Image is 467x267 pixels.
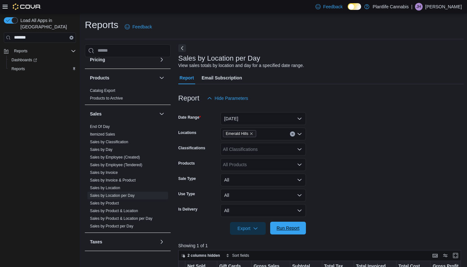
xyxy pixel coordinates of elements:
span: Emerald Hills [223,130,256,137]
div: Products [85,87,171,105]
a: Products to Archive [90,96,123,100]
label: Products [178,161,195,166]
button: All [220,174,306,186]
button: Clear input [290,131,295,137]
button: Remove Emerald Hills from selection in this group [249,132,253,136]
button: Open list of options [297,162,302,167]
a: Sales by Product per Day [90,224,133,228]
p: Plantlife Cannabis [373,3,409,11]
img: Cova [13,4,41,10]
button: Reports [6,64,78,73]
p: Showing 1 of 1 [178,242,464,249]
a: Feedback [313,0,345,13]
button: Open list of options [297,147,302,152]
p: [PERSON_NAME] [425,3,462,11]
a: Sales by Day [90,147,113,152]
button: Pricing [158,56,166,63]
button: Products [158,74,166,82]
span: Sales by Location [90,185,120,190]
a: Sales by Employee (Tendered) [90,163,142,167]
button: Display options [441,252,449,259]
span: Hide Parameters [215,95,248,101]
span: Report [180,71,194,84]
label: Classifications [178,145,205,151]
span: Feedback [323,4,343,10]
span: Email Subscription [202,71,242,84]
h3: Taxes [90,239,102,245]
button: Sales [90,111,157,117]
span: Emerald Hills [226,130,248,137]
button: Next [178,44,186,52]
a: Sales by Location per Day [90,193,135,198]
span: JH [417,3,421,11]
p: | [411,3,412,11]
a: Sales by Employee (Created) [90,155,140,159]
button: Pricing [90,56,157,63]
a: Itemized Sales [90,132,115,137]
button: Hide Parameters [204,92,251,105]
div: View sales totals by location and day for a specified date range. [178,62,304,69]
button: Taxes [158,238,166,246]
h3: Sales [90,111,102,117]
span: Reports [11,47,76,55]
div: Jodi Hamilton [415,3,423,11]
button: Reports [11,47,30,55]
span: Load All Apps in [GEOGRAPHIC_DATA] [18,17,76,30]
input: Dark Mode [348,3,361,10]
button: All [220,204,306,217]
span: Run Report [277,225,300,231]
div: Sales [85,123,171,233]
a: Catalog Export [90,88,115,93]
button: Run Report [270,222,306,234]
label: Is Delivery [178,207,197,212]
span: Reports [11,66,25,71]
label: Locations [178,130,196,135]
a: Sales by Product [90,201,119,205]
a: Reports [9,65,27,73]
span: Reports [9,65,76,73]
button: Sort fields [223,252,252,259]
span: Sales by Product per Day [90,224,133,229]
button: Keyboard shortcuts [431,252,439,259]
label: Sale Type [178,176,196,181]
a: Sales by Classification [90,140,128,144]
span: Sales by Product & Location [90,208,138,213]
a: Sales by Invoice & Product [90,178,136,182]
button: Sales [158,110,166,118]
span: Feedback [132,24,152,30]
a: Feedback [122,20,154,33]
span: Sales by Invoice & Product [90,178,136,183]
span: Export [234,222,262,235]
a: Sales by Product & Location [90,209,138,213]
button: Clear input [70,36,73,40]
h3: Pricing [90,56,105,63]
a: Sales by Location [90,186,120,190]
span: Sort fields [232,253,249,258]
span: Sales by Product & Location per Day [90,216,152,221]
h3: Products [90,75,109,81]
span: Dashboards [9,56,76,64]
span: Sales by Classification [90,139,128,145]
button: Reports [1,47,78,56]
button: [DATE] [220,112,306,125]
span: Dashboards [11,57,37,63]
nav: Complex example [4,44,76,90]
button: Open list of options [297,131,302,137]
a: Dashboards [9,56,40,64]
h1: Reports [85,19,118,31]
span: Sales by Product [90,201,119,206]
button: Export [230,222,266,235]
label: Date Range [178,115,201,120]
a: End Of Day [90,124,110,129]
a: Sales by Invoice [90,170,118,175]
h3: Report [178,94,199,102]
button: Enter fullscreen [452,252,459,259]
